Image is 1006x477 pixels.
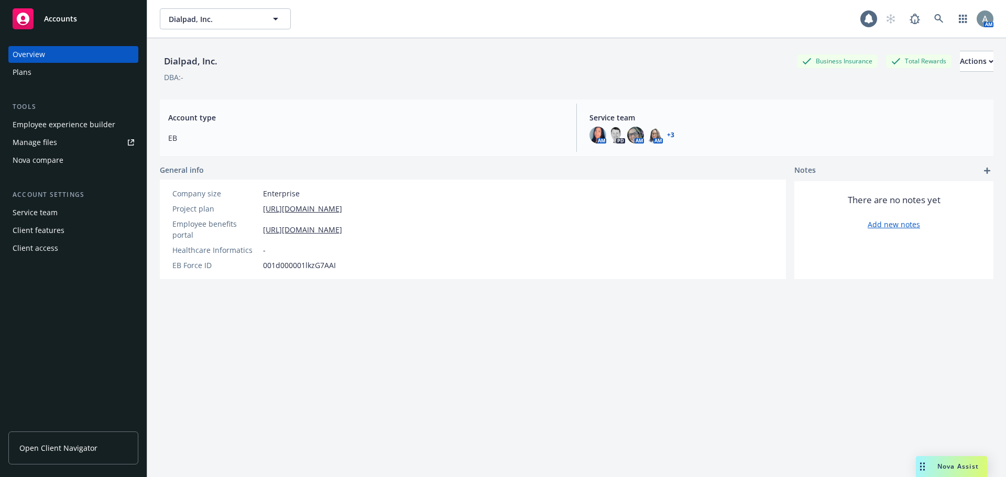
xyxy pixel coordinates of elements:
[169,14,259,25] span: Dialpad, Inc.
[13,116,115,133] div: Employee experience builder
[848,194,941,206] span: There are no notes yet
[8,64,138,81] a: Plans
[172,203,259,214] div: Project plan
[13,134,57,151] div: Manage files
[13,222,64,239] div: Client features
[172,188,259,199] div: Company size
[960,51,993,72] button: Actions
[172,218,259,240] div: Employee benefits portal
[160,8,291,29] button: Dialpad, Inc.
[880,8,901,29] a: Start snowing
[937,462,979,471] span: Nova Assist
[8,240,138,257] a: Client access
[928,8,949,29] a: Search
[263,203,342,214] a: [URL][DOMAIN_NAME]
[8,4,138,34] a: Accounts
[977,10,993,27] img: photo
[868,219,920,230] a: Add new notes
[8,152,138,169] a: Nova compare
[916,456,987,477] button: Nova Assist
[667,132,674,138] a: +3
[13,152,63,169] div: Nova compare
[8,190,138,200] div: Account settings
[8,204,138,221] a: Service team
[13,204,58,221] div: Service team
[263,245,266,256] span: -
[916,456,929,477] div: Drag to move
[8,46,138,63] a: Overview
[263,188,300,199] span: Enterprise
[886,54,952,68] div: Total Rewards
[8,222,138,239] a: Client features
[797,54,878,68] div: Business Insurance
[794,164,816,177] span: Notes
[8,116,138,133] a: Employee experience builder
[13,64,31,81] div: Plans
[960,51,993,71] div: Actions
[589,127,606,143] img: photo
[981,164,993,177] a: add
[160,54,222,68] div: Dialpad, Inc.
[627,127,644,143] img: photo
[904,8,925,29] a: Report a Bug
[164,72,183,83] div: DBA: -
[172,245,259,256] div: Healthcare Informatics
[263,260,336,271] span: 001d000001lkzG7AAI
[168,112,564,123] span: Account type
[44,15,77,23] span: Accounts
[646,127,663,143] img: photo
[589,112,985,123] span: Service team
[953,8,974,29] a: Switch app
[13,46,45,63] div: Overview
[19,442,97,453] span: Open Client Navigator
[8,134,138,151] a: Manage files
[8,102,138,112] div: Tools
[160,164,204,175] span: General info
[263,224,342,235] a: [URL][DOMAIN_NAME]
[13,240,58,257] div: Client access
[168,132,564,143] span: EB
[172,260,259,271] div: EB Force ID
[608,127,625,143] img: photo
